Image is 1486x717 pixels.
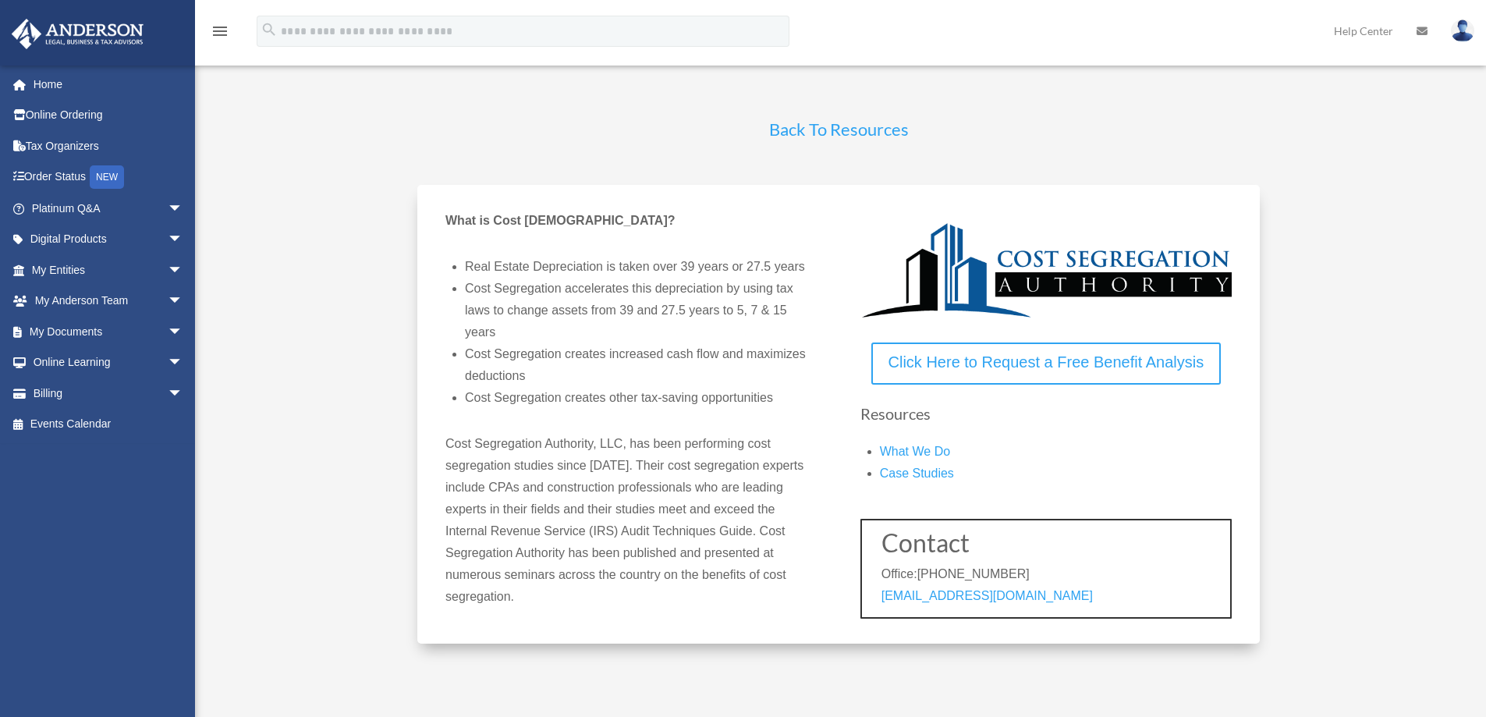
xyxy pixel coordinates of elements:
a: Case Studies [880,467,954,488]
div: NEW [90,165,124,189]
a: Platinum Q&Aarrow_drop_down [11,193,207,224]
i: menu [211,22,229,41]
li: Cost Segregation creates other tax-saving opportunities [465,387,817,409]
a: My Anderson Teamarrow_drop_down [11,286,207,317]
a: Order StatusNEW [11,162,207,193]
span: arrow_drop_down [168,378,199,410]
a: My Documentsarrow_drop_down [11,316,207,347]
a: Back To Resources [769,119,909,147]
a: [EMAIL_ADDRESS][DOMAIN_NAME] [881,589,1093,610]
a: Digital Productsarrow_drop_down [11,224,207,255]
li: Cost Segregation accelerates this depreciation by using tax laws to change assets from 39 and 27.... [465,278,817,343]
span: arrow_drop_down [168,347,199,379]
a: Billingarrow_drop_down [11,378,207,409]
span: [PHONE_NUMBER] [917,567,1030,580]
a: Home [11,69,207,100]
a: Online Ordering [11,100,207,131]
span: arrow_drop_down [168,286,199,318]
span: arrow_drop_down [168,254,199,286]
span: arrow_drop_down [168,193,199,225]
a: menu [211,27,229,41]
strong: What is Cost [DEMOGRAPHIC_DATA]? [445,214,676,227]
span: arrow_drop_down [168,224,199,256]
a: Events Calendar [11,409,207,440]
h2: Contact [881,531,1211,563]
p: Cost Segregation Authority, LLC, has been performing cost segregation studies since [DATE]. Their... [445,433,817,608]
img: User Pic [1451,20,1474,42]
p: Office: [881,563,1211,607]
span: arrow_drop_down [168,316,199,348]
a: Tax Organizers [11,130,207,162]
i: search [261,21,278,38]
h4: Resources [860,406,1232,429]
img: Anderson Advisors Platinum Portal [7,19,148,49]
li: Real Estate Depreciation is taken over 39 years or 27.5 years [465,256,817,278]
a: My Entitiesarrow_drop_down [11,254,207,286]
a: What We Do [880,445,950,466]
a: Click Here to Request a Free Benefit Analysis [871,343,1222,385]
a: Online Learningarrow_drop_down [11,347,207,378]
li: Cost Segregation creates increased cash flow and maximizes deductions [465,343,817,387]
span: [EMAIL_ADDRESS][DOMAIN_NAME] [881,589,1093,602]
img: weblogo-2-3-1 [860,210,1232,321]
